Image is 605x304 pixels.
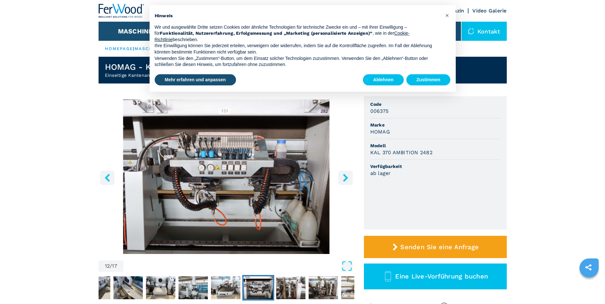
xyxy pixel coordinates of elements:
[370,128,390,135] h3: HOMAG
[445,11,449,19] span: ×
[370,101,500,107] span: Code
[364,236,507,258] button: Senden Sie eine Anfrage
[155,55,440,68] p: Verwenden Sie den „Zustimmen“-Button, um dem Einsatz solcher Technologien zuzustimmen. Verwenden ...
[155,13,440,19] h2: Hinweis
[112,264,117,269] span: 17
[99,99,354,254] div: Go to Slide 12
[105,46,133,51] a: HOMEPAGE
[338,170,353,185] button: right-button
[370,122,500,128] span: Marke
[363,74,404,86] button: Ablehnen
[155,31,410,42] a: Cookie-Richtlinie
[578,275,600,299] iframe: Chat
[442,10,453,20] button: Schließen Sie diesen Hinweis
[211,276,240,299] img: 9c8c95949db53e9e1d94a16a5443a797
[113,276,143,299] img: 0e4d9f8a64d3cea0d2a40c0ee7a813f0
[112,275,144,300] button: Go to Slide 8
[580,259,596,275] a: sharethis
[144,275,176,300] button: Go to Slide 9
[210,275,241,300] button: Go to Slide 11
[99,4,144,18] img: Ferwood
[341,276,370,299] img: 0b5492e0d926c58a9f43006aed665fbc
[242,275,274,300] button: Go to Slide 12
[177,275,209,300] button: Go to Slide 10
[370,170,391,177] h3: ab lager
[135,46,166,51] a: maschinen
[105,72,244,78] h2: Einseitige Kantenanleimmaschine
[155,43,440,55] p: Ihre Einwilligung können Sie jederzeit erteilen, verweigern oder widerrufen, indem Sie auf die Ko...
[105,264,110,269] span: 12
[99,99,354,254] img: Einseitige Kantenanleimmaschine HOMAG KAL 370 AMBITION 2482
[370,107,389,115] h3: 006375
[243,276,273,299] img: f4d1f2e65ae08ffa5320bea3b4fd23f5
[178,276,208,299] img: 5065d410d1d652f0db114a9d582f9cb3
[155,24,440,43] p: Wir und ausgewählte Dritte setzen Cookies oder ähnliche Technologien für technische Zwecke ein un...
[307,275,339,300] button: Go to Slide 14
[160,31,373,36] strong: Funktionalität, Nutzererfahrung, Erfolgsmessung und „Marketing (personalisierte Anzeigen)“
[110,264,112,269] span: /
[461,22,507,41] div: Kontakt
[125,260,353,272] button: Open Fullscreen
[146,276,175,299] img: 39df3d372fba76d21ef6e78d0f396e4d
[133,46,134,51] span: |
[406,74,451,86] button: Zustimmen
[118,27,158,35] button: Maschinen
[276,276,305,299] img: 7bdf44db5025731830d949c115cd1d0b
[472,8,506,14] a: Video Galerie
[105,62,244,72] h1: HOMAG - KAL 370 AMBITION 2482
[468,28,474,34] img: Kontakt
[370,149,432,156] h3: KAL 370 AMBITION 2482
[308,276,338,299] img: 45cd8dd48a3cb1e9d803ed092627c9cb
[395,272,488,280] span: Eine Live-Vorführung buchen
[370,142,500,149] span: Modell
[100,170,114,185] button: left-button
[400,243,479,251] span: Senden Sie eine Anfrage
[364,264,507,289] button: Eine Live-Vorführung buchen
[275,275,306,300] button: Go to Slide 13
[370,163,500,170] span: Verfügbarkeit
[340,275,372,300] button: Go to Slide 15
[155,74,236,86] button: Mehr erfahren und anpassen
